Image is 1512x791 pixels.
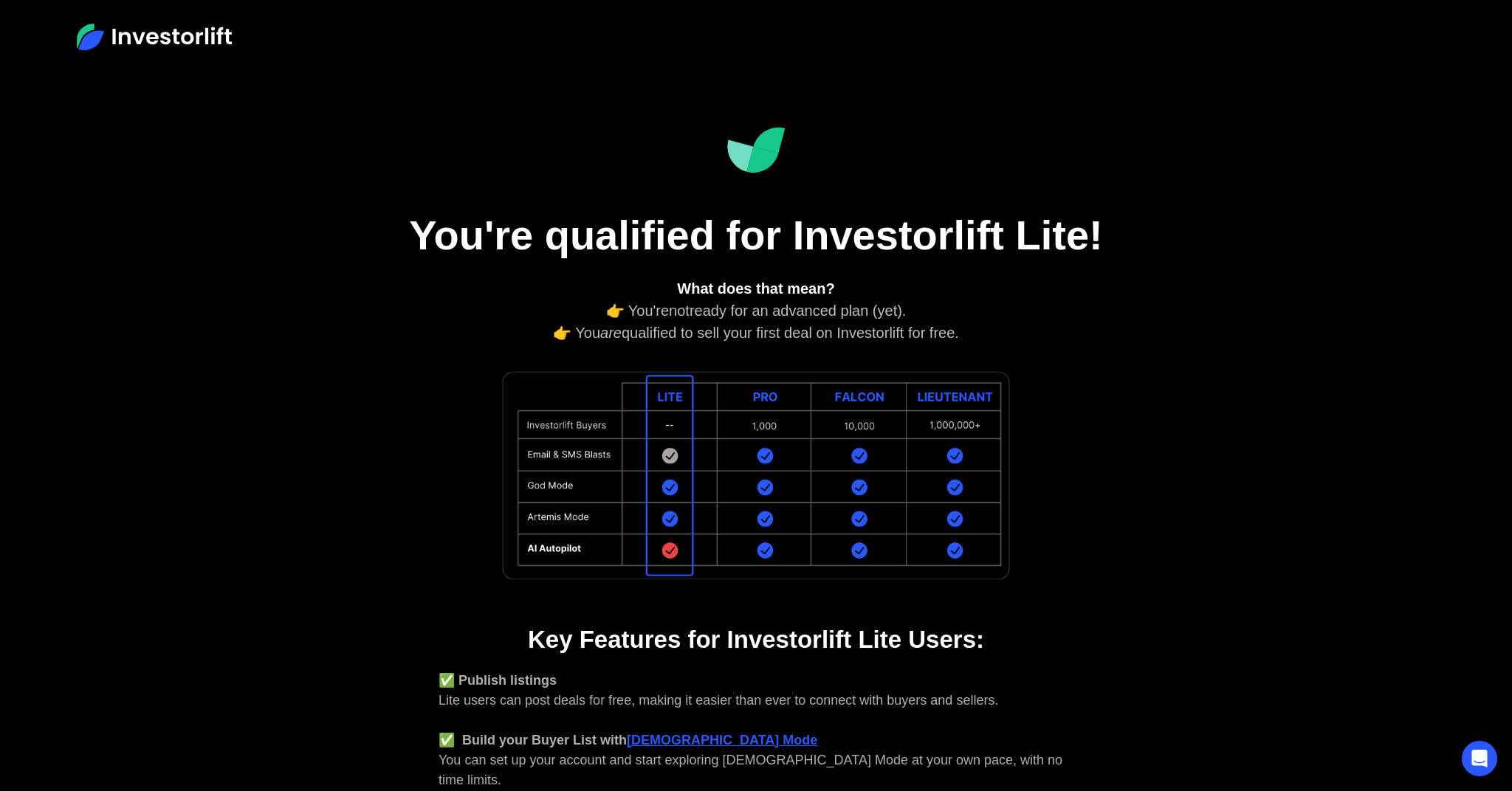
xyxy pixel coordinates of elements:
h1: You're qualified for Investorlift Lite! [387,210,1125,260]
em: not [669,303,690,319]
strong: Key Features for Investorlift Lite Users: [528,626,984,653]
img: Investorlift Dashboard [726,127,786,173]
strong: What does that mean? [677,280,834,297]
strong: ✅ Publish listings [439,673,557,688]
div: Open Intercom Messenger [1462,741,1497,776]
a: [DEMOGRAPHIC_DATA] Mode [627,733,817,747]
strong: ✅ Build your Buyer List with [439,733,627,747]
div: 👉 You're ready for an advanced plan (yet). 👉 You qualified to sell your first deal on Investorlif... [439,277,1073,344]
em: are [600,325,622,341]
